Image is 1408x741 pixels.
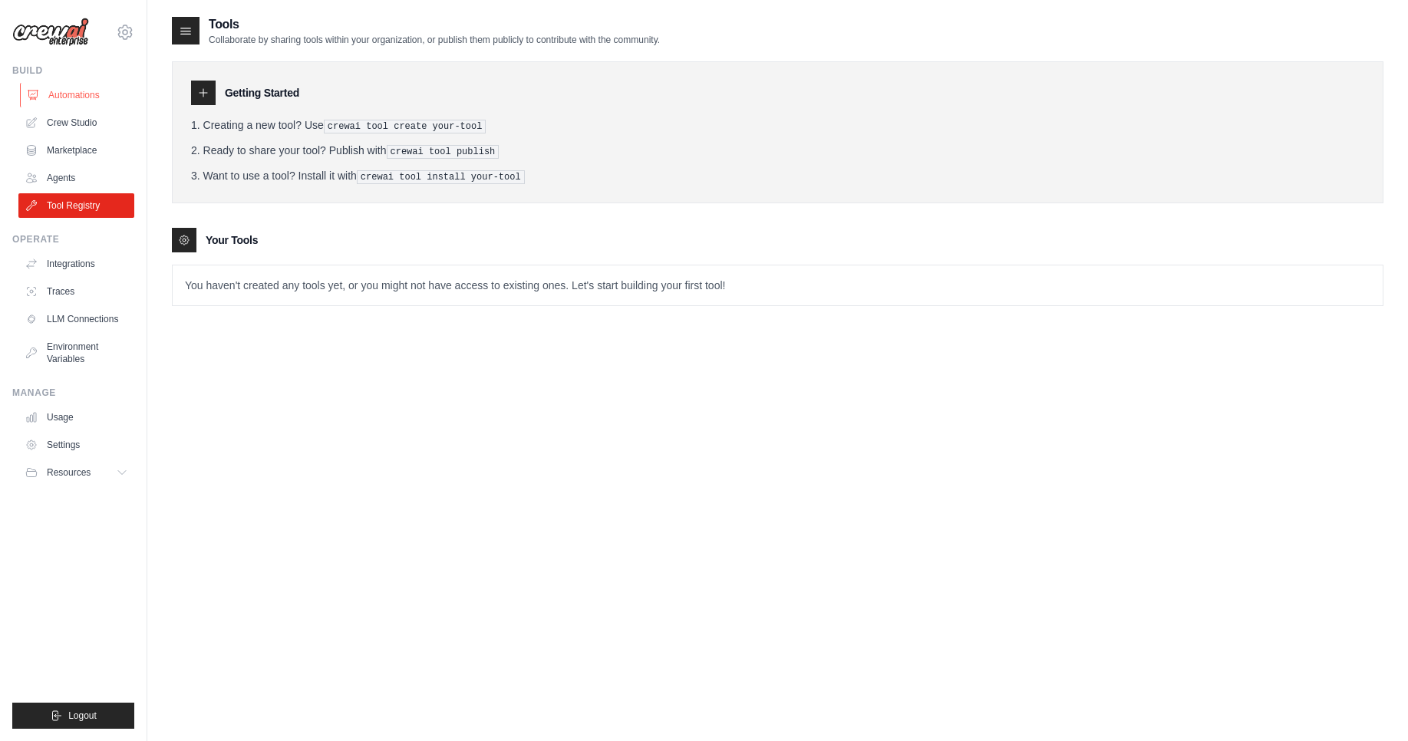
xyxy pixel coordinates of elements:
h3: Getting Started [225,85,299,100]
a: Marketplace [18,138,134,163]
div: Operate [12,233,134,245]
a: Environment Variables [18,334,134,371]
a: Agents [18,166,134,190]
li: Want to use a tool? Install it with [191,168,1364,184]
a: Settings [18,433,134,457]
a: Traces [18,279,134,304]
a: Usage [18,405,134,430]
pre: crewai tool install your-tool [357,170,525,184]
a: Crew Studio [18,110,134,135]
a: Automations [20,83,136,107]
li: Creating a new tool? Use [191,117,1364,133]
p: Collaborate by sharing tools within your organization, or publish them publicly to contribute wit... [209,34,660,46]
button: Resources [18,460,134,485]
a: Integrations [18,252,134,276]
p: You haven't created any tools yet, or you might not have access to existing ones. Let's start bui... [173,265,1383,305]
a: LLM Connections [18,307,134,331]
span: Resources [47,466,91,479]
a: Tool Registry [18,193,134,218]
img: Logo [12,18,89,47]
div: Build [12,64,134,77]
div: Manage [12,387,134,399]
pre: crewai tool publish [387,145,500,159]
pre: crewai tool create your-tool [324,120,486,133]
li: Ready to share your tool? Publish with [191,143,1364,159]
h2: Tools [209,15,660,34]
span: Logout [68,710,97,722]
button: Logout [12,703,134,729]
h3: Your Tools [206,232,258,248]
